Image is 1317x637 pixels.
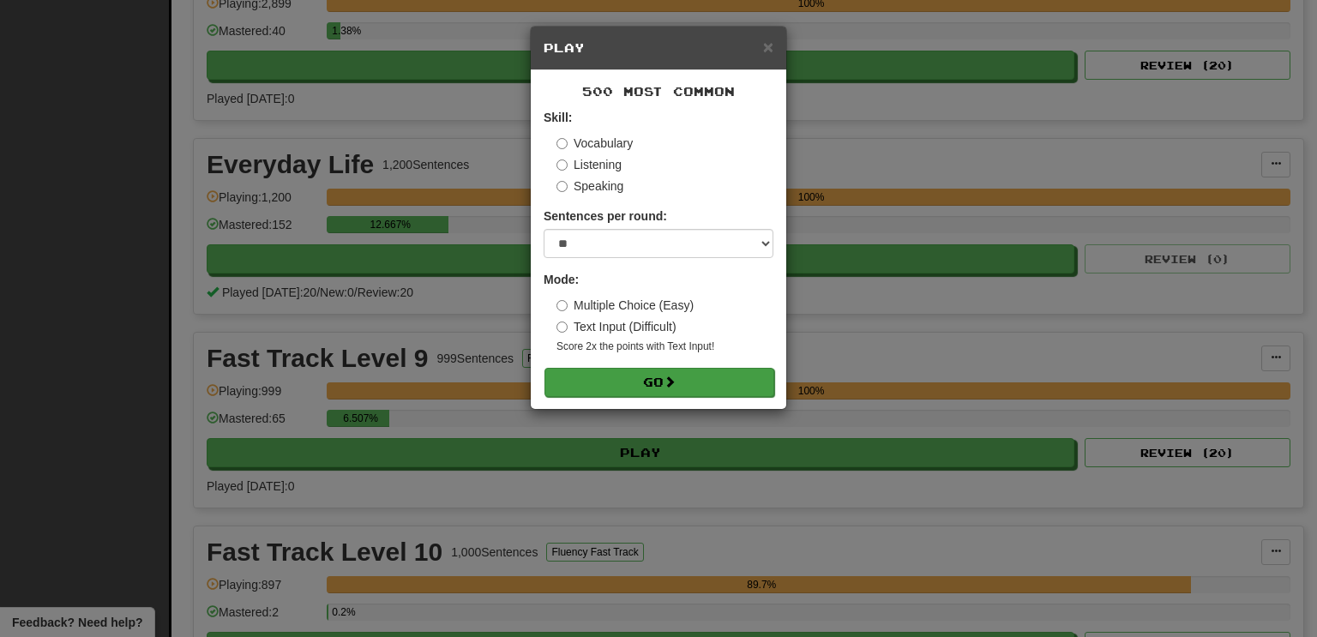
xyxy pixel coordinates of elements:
label: Listening [556,156,622,173]
button: Close [763,38,773,56]
label: Sentences per round: [544,207,667,225]
label: Speaking [556,177,623,195]
label: Vocabulary [556,135,633,152]
input: Multiple Choice (Easy) [556,300,568,311]
label: Text Input (Difficult) [556,318,677,335]
input: Speaking [556,181,568,192]
small: Score 2x the points with Text Input ! [556,340,773,354]
span: × [763,37,773,57]
strong: Skill: [544,111,572,124]
span: 500 Most Common [582,84,735,99]
strong: Mode: [544,273,579,286]
h5: Play [544,39,773,57]
input: Listening [556,159,568,171]
input: Vocabulary [556,138,568,149]
label: Multiple Choice (Easy) [556,297,694,314]
button: Go [544,368,774,397]
input: Text Input (Difficult) [556,322,568,333]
